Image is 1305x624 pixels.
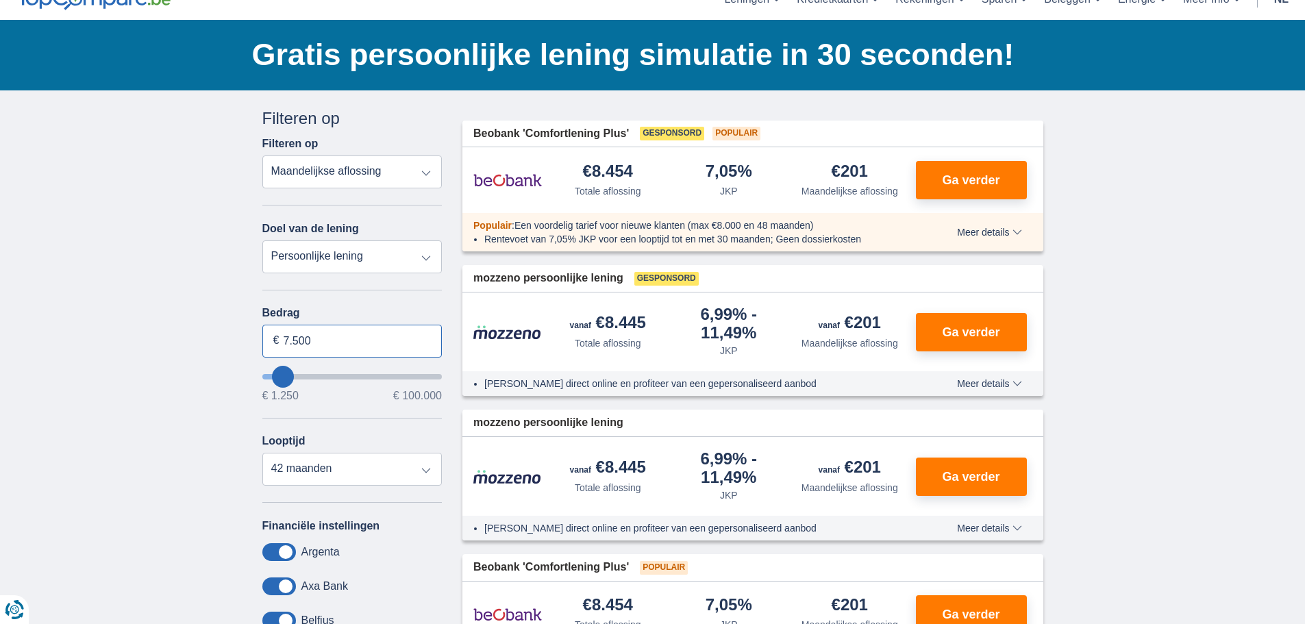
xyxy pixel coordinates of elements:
[942,471,999,483] span: Ga verder
[706,597,752,615] div: 7,05%
[942,174,999,186] span: Ga verder
[634,272,699,286] span: Gesponsord
[570,314,646,334] div: €8.445
[262,138,319,150] label: Filteren op
[473,560,629,575] span: Beobank 'Comfortlening Plus'
[819,459,881,478] div: €201
[801,481,898,495] div: Maandelijkse aflossing
[575,184,641,198] div: Totale aflossing
[801,336,898,350] div: Maandelijkse aflossing
[473,325,542,340] img: product.pl.alt Mozzeno
[575,336,641,350] div: Totale aflossing
[583,163,633,182] div: €8.454
[473,163,542,197] img: product.pl.alt Beobank
[674,306,784,341] div: 6,99%
[720,184,738,198] div: JKP
[916,161,1027,199] button: Ga verder
[712,127,760,140] span: Populair
[916,458,1027,496] button: Ga verder
[942,326,999,338] span: Ga verder
[473,271,623,286] span: mozzeno persoonlijke lening
[262,107,443,130] div: Filteren op
[957,379,1021,388] span: Meer details
[262,223,359,235] label: Doel van de lening
[473,126,629,142] span: Beobank 'Comfortlening Plus'
[706,163,752,182] div: 7,05%
[947,378,1032,389] button: Meer details
[640,127,704,140] span: Gesponsord
[393,390,442,401] span: € 100.000
[262,374,443,379] input: wantToBorrow
[252,34,1043,76] h1: Gratis persoonlijke lening simulatie in 30 seconden!
[957,523,1021,533] span: Meer details
[947,227,1032,238] button: Meer details
[957,227,1021,237] span: Meer details
[262,307,443,319] label: Bedrag
[819,314,881,334] div: €201
[262,435,306,447] label: Looptijd
[832,597,868,615] div: €201
[273,333,279,349] span: €
[674,451,784,486] div: 6,99%
[462,219,918,232] div: :
[473,469,542,484] img: product.pl.alt Mozzeno
[583,597,633,615] div: €8.454
[473,220,512,231] span: Populair
[301,580,348,592] label: Axa Bank
[514,220,814,231] span: Een voordelig tarief voor nieuwe klanten (max €8.000 en 48 maanden)
[801,184,898,198] div: Maandelijkse aflossing
[916,313,1027,351] button: Ga verder
[484,377,907,390] li: [PERSON_NAME] direct online en profiteer van een gepersonaliseerd aanbod
[640,561,688,575] span: Populair
[575,481,641,495] div: Totale aflossing
[942,608,999,621] span: Ga verder
[720,344,738,358] div: JKP
[570,459,646,478] div: €8.445
[473,415,623,431] span: mozzeno persoonlijke lening
[947,523,1032,534] button: Meer details
[484,232,907,246] li: Rentevoet van 7,05% JKP voor een looptijd tot en met 30 maanden; Geen dossierkosten
[832,163,868,182] div: €201
[301,546,340,558] label: Argenta
[262,390,299,401] span: € 1.250
[484,521,907,535] li: [PERSON_NAME] direct online en profiteer van een gepersonaliseerd aanbod
[720,488,738,502] div: JKP
[262,520,380,532] label: Financiële instellingen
